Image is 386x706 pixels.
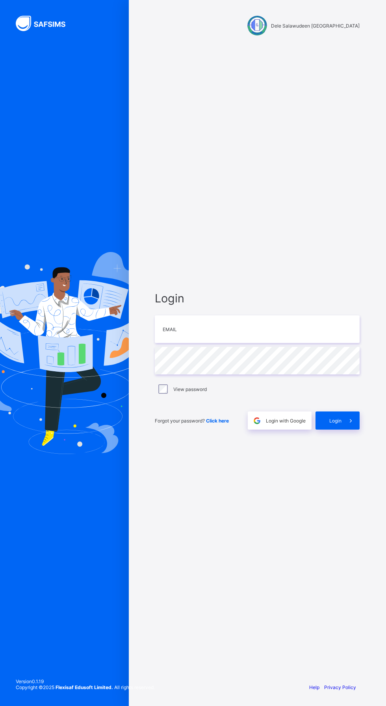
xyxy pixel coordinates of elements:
[16,684,155,690] span: Copyright © 2025 All rights reserved.
[16,678,155,684] span: Version 0.1.19
[252,416,262,425] img: google.396cfc9801f0270233282035f929180a.svg
[309,684,319,690] a: Help
[16,16,75,31] img: SAFSIMS Logo
[329,418,341,424] span: Login
[56,684,113,690] strong: Flexisaf Edusoft Limited.
[155,418,229,424] span: Forgot your password?
[324,684,356,690] a: Privacy Policy
[173,386,207,392] label: View password
[206,418,229,424] a: Click here
[266,418,306,424] span: Login with Google
[155,291,360,305] span: Login
[271,23,360,29] span: Dele Salawudeen [GEOGRAPHIC_DATA]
